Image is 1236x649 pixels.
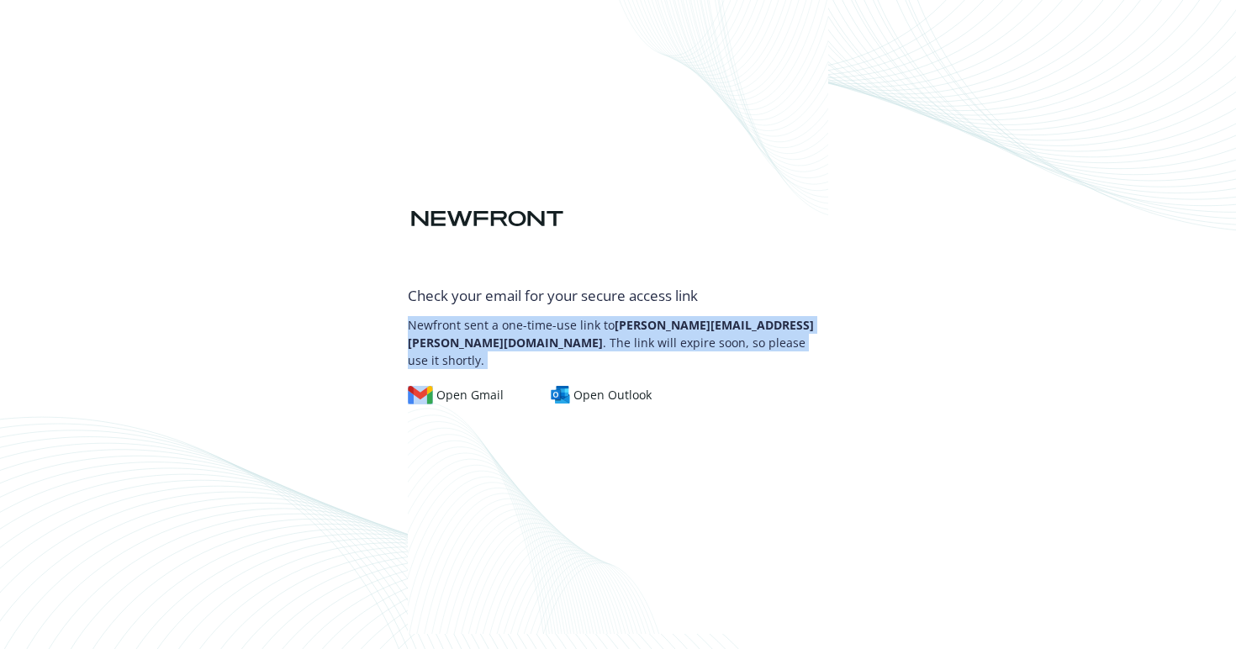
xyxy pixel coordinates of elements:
[408,386,504,404] div: Open Gmail
[551,386,666,404] a: Open Outlook
[408,308,828,369] p: Newfront sent a one-time-use link to . The link will expire soon, so please use it shortly.
[408,386,517,404] a: Open Gmail
[408,317,814,351] b: [PERSON_NAME][EMAIL_ADDRESS][PERSON_NAME][DOMAIN_NAME]
[551,386,652,404] div: Open Outlook
[408,204,567,234] img: Newfront logo
[551,386,571,404] img: outlook-logo.svg
[408,386,433,404] img: gmail-logo.svg
[408,285,828,307] div: Check your email for your secure access link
